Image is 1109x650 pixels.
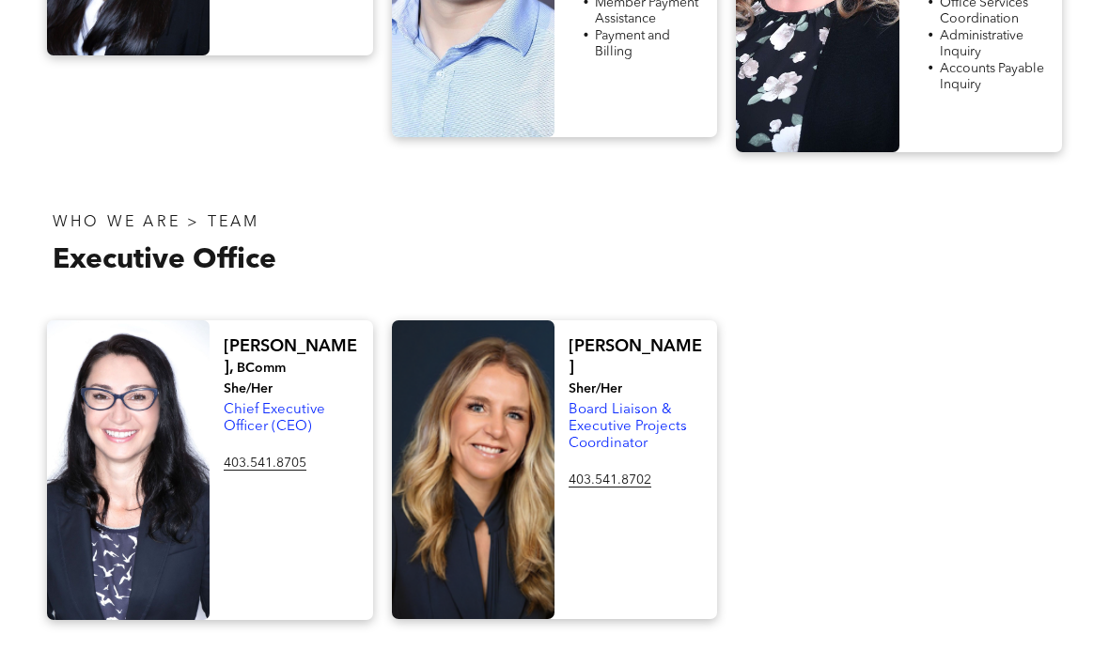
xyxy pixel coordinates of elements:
[569,404,687,452] span: Board Liaison & Executive Projects Coordinator
[940,30,1023,59] span: Administrative Inquiry
[53,216,259,231] span: WHO WE ARE > TEAM
[569,339,702,377] span: [PERSON_NAME]
[224,404,325,435] span: Chief Executive Officer (CEO)
[595,30,670,59] span: Payment and Billing
[940,63,1044,92] span: Accounts Payable Inquiry
[53,247,276,275] span: Executive Office
[569,383,622,396] span: Sher/Her
[224,363,286,396] span: BComm She/Her
[224,339,357,377] span: [PERSON_NAME],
